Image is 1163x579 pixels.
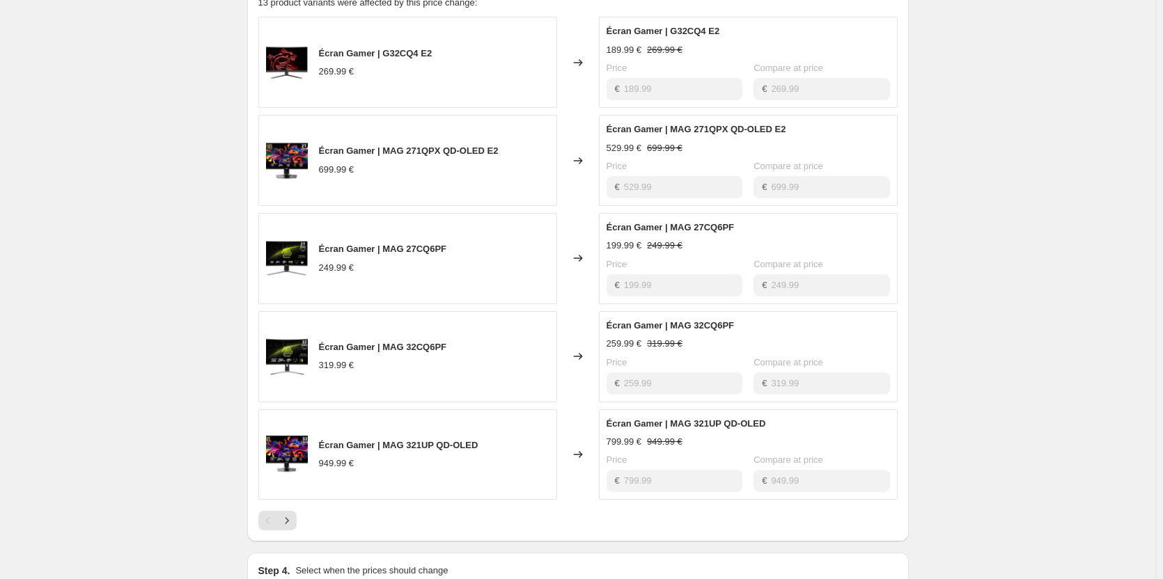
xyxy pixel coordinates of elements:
[647,337,682,351] strike: 319.99 €
[607,259,627,269] span: Price
[762,84,767,94] span: €
[607,435,642,449] div: 799.99 €
[754,161,823,171] span: Compare at price
[258,564,290,578] h2: Step 4.
[754,454,823,465] span: Compare at price
[754,357,823,367] span: Compare at price
[266,42,308,84] img: G32CQ4_80x.png
[615,182,620,192] span: €
[762,280,767,290] span: €
[615,280,620,290] span: €
[266,335,308,377] img: MAG_32CQ6PF_80x.png
[319,163,354,177] div: 699.99 €
[258,511,297,530] nav: Pagination
[319,261,354,275] div: 249.99 €
[647,141,682,155] strike: 699.99 €
[754,63,823,73] span: Compare at price
[266,237,308,279] img: MAG_27CQ6PF_80x.png
[615,475,620,486] span: €
[607,337,642,351] div: 259.99 €
[607,239,642,253] div: 199.99 €
[319,65,354,79] div: 269.99 €
[615,378,620,388] span: €
[607,43,642,57] div: 189.99 €
[319,145,499,156] span: Écran Gamer | MAG 271QPX QD-OLED E2
[647,43,682,57] strike: 269.99 €
[607,124,786,134] span: Écran Gamer | MAG 271QPX QD-OLED E2
[607,161,627,171] span: Price
[607,418,766,429] span: Écran Gamer | MAG 321UP QD-OLED
[266,140,308,182] img: MAG_271QPX_QD-OLED_E2_80x.png
[319,440,478,450] span: Écran Gamer | MAG 321UP QD-OLED
[607,63,627,73] span: Price
[319,358,354,372] div: 319.99 €
[295,564,448,578] p: Select when the prices should change
[607,141,642,155] div: 529.99 €
[762,182,767,192] span: €
[266,434,308,475] img: MAG_321UP_QD-OLED_80x.png
[607,320,735,331] span: Écran Gamer | MAG 32CQ6PF
[607,357,627,367] span: Price
[319,48,432,58] span: Écran Gamer | G32CQ4 E2
[319,342,447,352] span: Écran Gamer | MAG 32CQ6PF
[319,457,354,470] div: 949.99 €
[754,259,823,269] span: Compare at price
[607,222,735,232] span: Écran Gamer | MAG 27CQ6PF
[762,475,767,486] span: €
[607,26,720,36] span: Écran Gamer | G32CQ4 E2
[277,511,297,530] button: Next
[319,244,447,254] span: Écran Gamer | MAG 27CQ6PF
[615,84,620,94] span: €
[762,378,767,388] span: €
[647,435,682,449] strike: 949.99 €
[607,454,627,465] span: Price
[647,239,682,253] strike: 249.99 €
